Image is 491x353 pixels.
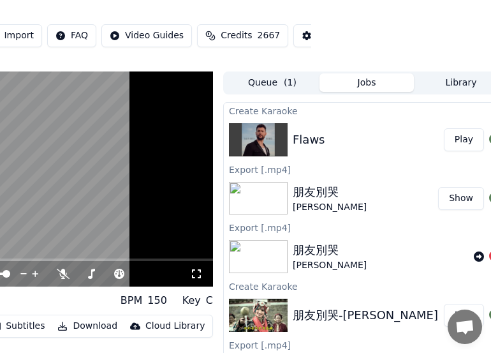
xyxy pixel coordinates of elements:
div: 朋友別哭 [293,241,367,259]
div: [PERSON_NAME] [293,259,367,272]
button: Jobs [319,73,414,92]
button: Download [52,317,122,335]
div: 150 [147,293,167,308]
div: [PERSON_NAME] [293,201,367,214]
button: Show [438,187,484,210]
div: BPM [121,293,142,308]
div: C [206,293,213,308]
button: Settings [293,24,362,47]
button: Video Guides [101,24,192,47]
div: Flaws [293,131,325,149]
button: Play [444,304,484,327]
div: Cloud Library [145,320,205,333]
div: Key [182,293,201,308]
button: Credits2667 [197,24,288,47]
span: Credits [221,29,252,42]
a: 打開聊天 [448,310,482,344]
div: 朋友別哭 [293,183,367,201]
span: 2667 [258,29,281,42]
span: ( 1 ) [284,77,297,89]
button: Play [444,128,484,151]
div: 朋友別哭-[PERSON_NAME] [293,306,438,324]
button: Queue [225,73,319,92]
button: FAQ [47,24,96,47]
